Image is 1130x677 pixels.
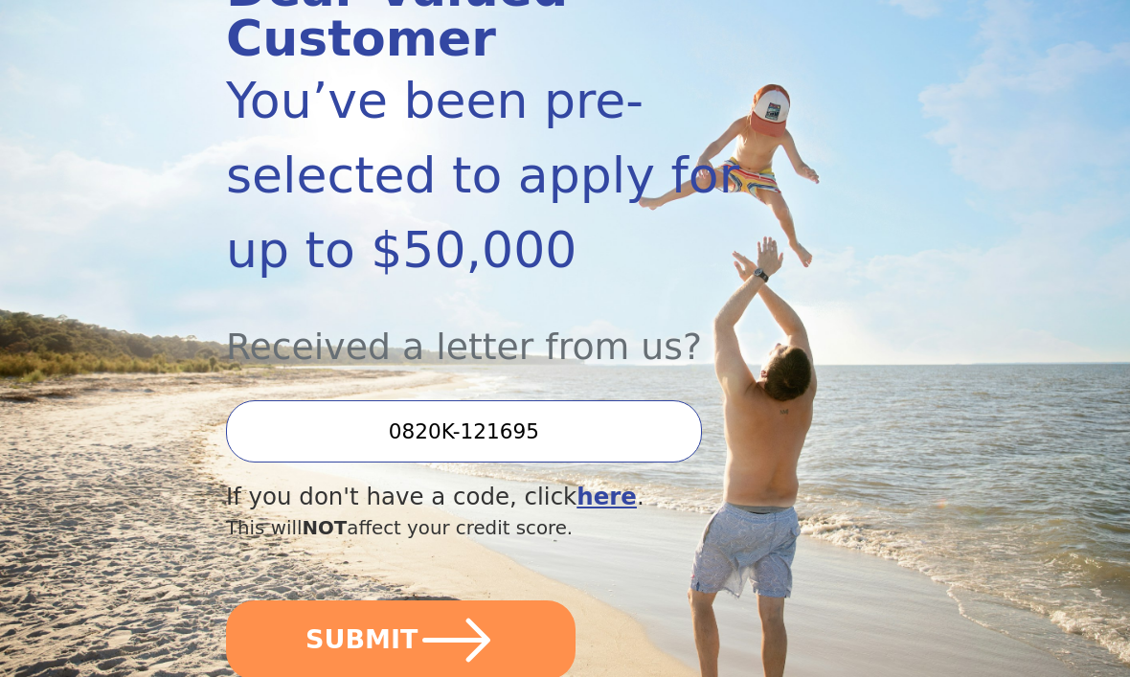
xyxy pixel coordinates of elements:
a: here [576,484,637,511]
input: Enter your Offer Code: [226,401,702,463]
div: You’ve been pre-selected to apply for up to $50,000 [226,64,802,288]
div: Received a letter from us? [226,288,802,375]
span: NOT [302,518,347,540]
div: This will affect your credit score. [226,515,802,544]
div: If you don't have a code, click . [226,481,802,516]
